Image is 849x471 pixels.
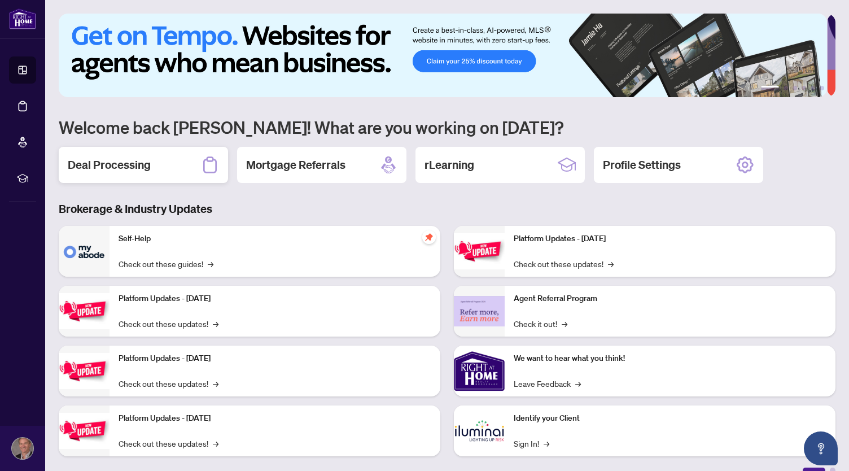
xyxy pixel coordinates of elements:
img: Self-Help [59,226,110,277]
button: 6 [820,86,824,90]
p: Self-Help [119,233,431,245]
img: Platform Updates - September 16, 2025 [59,293,110,329]
p: Platform Updates - [DATE] [514,233,826,245]
h2: Mortgage Referrals [246,157,345,173]
img: Slide 0 [59,14,827,97]
img: Profile Icon [12,438,33,459]
span: → [562,317,567,330]
button: 5 [811,86,815,90]
span: → [213,377,218,390]
img: Platform Updates - July 21, 2025 [59,353,110,389]
span: pushpin [422,230,436,244]
a: Sign In!→ [514,437,549,450]
button: Open asap [804,431,838,465]
span: → [213,437,218,450]
p: Identify your Client [514,412,826,425]
img: We want to hear what you think! [454,346,505,396]
img: Agent Referral Program [454,296,505,327]
p: Platform Updates - [DATE] [119,352,431,365]
h1: Welcome back [PERSON_NAME]! What are you working on [DATE]? [59,116,835,138]
p: We want to hear what you think! [514,352,826,365]
p: Platform Updates - [DATE] [119,412,431,425]
p: Agent Referral Program [514,293,826,305]
span: → [544,437,549,450]
a: Check out these guides!→ [119,258,213,270]
a: Check out these updates!→ [514,258,614,270]
img: Platform Updates - June 23, 2025 [454,233,505,269]
button: 1 [761,86,779,90]
h2: Deal Processing [68,157,151,173]
h3: Brokerage & Industry Updates [59,201,835,217]
a: Check out these updates!→ [119,437,218,450]
img: logo [9,8,36,29]
span: → [608,258,614,270]
button: 2 [784,86,788,90]
a: Check it out!→ [514,317,567,330]
img: Identify your Client [454,405,505,456]
span: → [575,377,581,390]
img: Platform Updates - July 8, 2025 [59,413,110,448]
a: Check out these updates!→ [119,377,218,390]
h2: rLearning [424,157,474,173]
a: Leave Feedback→ [514,377,581,390]
span: → [213,317,218,330]
button: 3 [793,86,797,90]
button: 4 [802,86,806,90]
span: → [208,258,213,270]
a: Check out these updates!→ [119,317,218,330]
p: Platform Updates - [DATE] [119,293,431,305]
h2: Profile Settings [603,157,681,173]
